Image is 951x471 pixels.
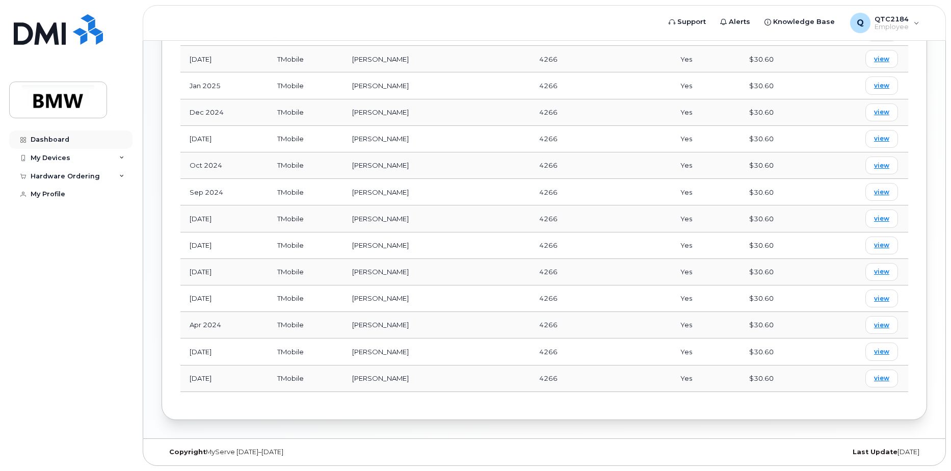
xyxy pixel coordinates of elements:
a: view [865,343,898,360]
span: view [874,267,889,276]
div: $30.60 [749,347,812,357]
td: [PERSON_NAME] [343,152,530,179]
div: $30.60 [749,81,812,91]
span: view [874,374,889,383]
td: Yes [671,205,740,232]
span: view [874,188,889,197]
div: $30.60 [749,214,812,224]
a: view [865,370,898,387]
div: QTC2184 [843,13,927,33]
a: view [865,183,898,201]
td: [PERSON_NAME] [343,285,530,312]
strong: Last Update [853,448,897,456]
a: view [865,156,898,174]
td: Yes [671,72,740,99]
td: TMobile [268,99,343,126]
div: $30.60 [749,374,812,383]
span: 4266 [539,188,558,196]
td: TMobile [268,152,343,179]
td: Apr 2024 [180,312,268,338]
span: view [874,214,889,223]
span: view [874,294,889,303]
span: QTC2184 [875,15,909,23]
td: TMobile [268,46,343,72]
a: view [865,290,898,307]
span: view [874,241,889,250]
span: view [874,321,889,330]
span: view [874,347,889,356]
td: TMobile [268,285,343,312]
td: TMobile [268,126,343,152]
div: $30.60 [749,320,812,330]
div: [DATE] [672,448,927,456]
td: Yes [671,46,740,72]
td: TMobile [268,365,343,392]
td: [PERSON_NAME] [343,126,530,152]
td: Yes [671,312,740,338]
td: [DATE] [180,46,268,72]
td: Yes [671,99,740,126]
a: view [865,210,898,227]
td: [DATE] [180,205,268,232]
td: TMobile [268,179,343,205]
td: Yes [671,285,740,312]
a: Support [662,12,713,32]
td: [PERSON_NAME] [343,259,530,285]
a: view [865,76,898,94]
a: Alerts [713,12,757,32]
div: MyServe [DATE]–[DATE] [162,448,417,456]
td: Dec 2024 [180,99,268,126]
td: [DATE] [180,338,268,365]
td: Sep 2024 [180,179,268,205]
div: $30.60 [749,134,812,144]
td: Yes [671,126,740,152]
span: 4266 [539,82,558,90]
td: [PERSON_NAME] [343,338,530,365]
td: Yes [671,179,740,205]
td: [DATE] [180,365,268,392]
td: [PERSON_NAME] [343,99,530,126]
span: view [874,55,889,64]
span: 4266 [539,268,558,276]
a: view [865,316,898,334]
a: view [865,103,898,121]
td: Yes [671,259,740,285]
td: TMobile [268,259,343,285]
td: TMobile [268,312,343,338]
td: Jan 2025 [180,72,268,99]
td: TMobile [268,338,343,365]
span: 4266 [539,135,558,143]
a: Knowledge Base [757,12,842,32]
div: $30.60 [749,108,812,117]
span: view [874,108,889,117]
td: [DATE] [180,126,268,152]
td: TMobile [268,232,343,259]
span: Employee [875,23,909,31]
span: 4266 [539,108,558,116]
td: [PERSON_NAME] [343,312,530,338]
td: TMobile [268,72,343,99]
td: TMobile [268,205,343,232]
span: view [874,161,889,170]
td: [PERSON_NAME] [343,72,530,99]
td: [DATE] [180,232,268,259]
span: view [874,81,889,90]
td: [PERSON_NAME] [343,46,530,72]
td: Yes [671,152,740,179]
td: [PERSON_NAME] [343,365,530,392]
span: 4266 [539,55,558,63]
div: $30.60 [749,55,812,64]
td: [PERSON_NAME] [343,179,530,205]
span: Support [677,17,706,27]
span: Alerts [729,17,750,27]
div: $30.60 [749,188,812,197]
a: view [865,237,898,254]
div: $30.60 [749,267,812,277]
td: Yes [671,365,740,392]
td: [DATE] [180,285,268,312]
a: view [865,50,898,68]
span: Q [857,17,864,29]
span: 4266 [539,321,558,329]
span: 4266 [539,294,558,302]
div: $30.60 [749,241,812,250]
